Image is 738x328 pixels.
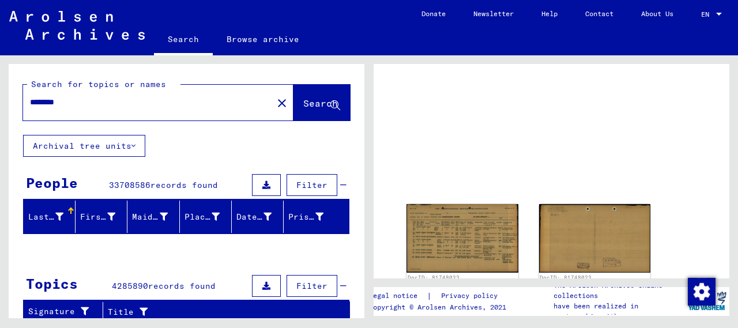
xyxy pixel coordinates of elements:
div: Title [108,303,338,321]
span: Filter [296,180,327,190]
img: Change consent [688,278,716,306]
mat-label: Search for topics or names [31,79,166,89]
div: First Name [80,211,115,223]
div: Maiden Name [132,208,182,226]
div: Maiden Name [132,211,167,223]
span: Filter [296,281,327,291]
div: Change consent [687,277,715,305]
div: Signature [28,303,106,321]
img: 002.jpg [539,204,651,273]
mat-header-cell: Last Name [24,201,76,233]
p: The Arolsen Archives online collections [553,280,685,301]
div: Prisoner # [288,208,338,226]
div: Last Name [28,211,63,223]
span: Search [303,97,338,109]
mat-header-cell: Date of Birth [232,201,284,233]
div: Date of Birth [236,208,286,226]
p: Copyright © Arolsen Archives, 2021 [369,302,511,312]
div: Last Name [28,208,78,226]
span: records found [150,180,218,190]
a: DocID: 81748023 [540,274,592,281]
mat-icon: close [275,96,289,110]
a: Browse archive [213,25,313,53]
a: DocID: 81748023 [408,274,460,281]
div: Place of Birth [184,208,234,226]
img: yv_logo.png [686,286,729,315]
span: EN [701,10,714,18]
div: Title [108,306,327,318]
span: records found [148,281,216,291]
span: 4285890 [112,281,148,291]
div: Place of Birth [184,211,220,223]
button: Filter [287,174,337,196]
img: Arolsen_neg.svg [9,11,145,40]
div: Prisoner # [288,211,323,223]
mat-header-cell: Place of Birth [180,201,232,233]
a: Privacy policy [432,290,511,302]
img: 001.jpg [406,204,518,273]
div: Topics [26,273,78,294]
button: Clear [270,91,293,114]
div: First Name [80,208,130,226]
button: Search [293,85,350,120]
span: 33708586 [109,180,150,190]
div: People [26,172,78,193]
a: Legal notice [369,290,427,302]
div: | [369,290,511,302]
div: Signature [28,306,94,318]
p: have been realized in partnership with [553,301,685,322]
mat-header-cell: Prisoner # [284,201,349,233]
div: Date of Birth [236,211,272,223]
mat-header-cell: Maiden Name [127,201,179,233]
mat-header-cell: First Name [76,201,127,233]
button: Archival tree units [23,135,145,157]
button: Filter [287,275,337,297]
a: Search [154,25,213,55]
